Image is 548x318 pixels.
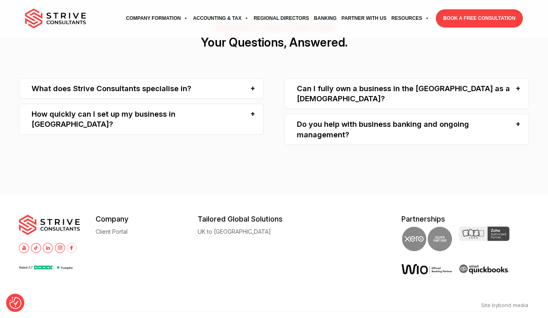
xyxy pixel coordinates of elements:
[311,7,339,30] a: Banking
[459,226,510,241] img: Zoho Partner
[96,215,198,223] h5: Company
[284,114,529,145] div: Do you help with business banking and ongoing management?
[459,264,510,275] img: intuit quickbooks
[124,7,190,30] a: Company Formation
[9,297,21,309] button: Consent Preferences
[280,299,529,312] div: Site by
[284,78,529,109] div: Can I fully own a business in the [GEOGRAPHIC_DATA] as a [DEMOGRAPHIC_DATA]?
[19,215,80,235] img: main-logo.svg
[339,7,389,30] a: Partner with Us
[498,302,528,308] a: bond media
[251,7,311,30] a: Regional Directors
[96,228,128,235] a: Client Portal
[25,9,86,29] img: main-logo.svg
[389,7,432,30] a: Resources
[401,264,452,275] img: Wio Offical Banking Partner
[198,228,271,235] a: UK to [GEOGRAPHIC_DATA]
[190,7,251,30] a: Accounting & Tax
[19,78,264,99] div: What does Strive Consultants specialise in?
[436,9,522,28] a: BOOK A FREE CONSULTATION
[19,104,264,135] div: How quickly can I set up my business in [GEOGRAPHIC_DATA]?
[198,215,300,223] h5: Tailored Global Solutions
[401,215,529,223] h5: Partnerships
[9,297,21,309] img: Revisit consent button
